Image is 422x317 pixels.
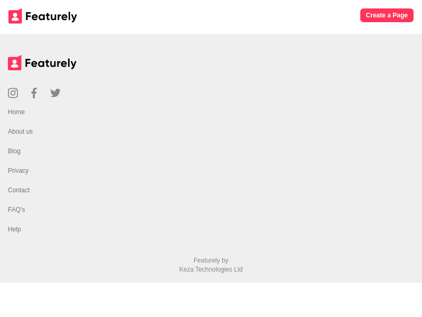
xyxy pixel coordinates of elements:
[8,147,21,155] a: Blog
[8,187,30,194] a: Contact
[8,206,25,213] a: FAQ’s
[8,167,28,174] a: Privacy
[360,8,414,22] button: Create a Page
[8,128,33,135] a: About us
[8,108,25,116] a: Home
[179,257,243,273] a: Featurely by Keza Technologies Ltd
[8,226,21,233] a: Help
